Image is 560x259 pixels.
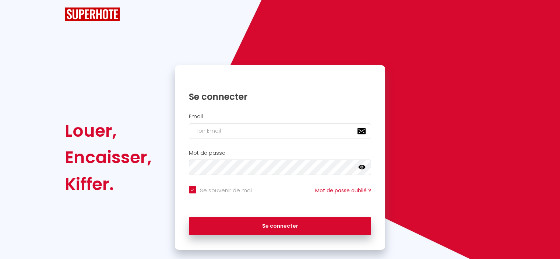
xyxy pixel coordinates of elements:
div: Louer, [65,118,152,144]
h2: Mot de passe [189,150,371,156]
div: Encaisser, [65,144,152,171]
a: Mot de passe oublié ? [315,187,371,194]
h2: Email [189,113,371,120]
input: Ton Email [189,123,371,139]
img: SuperHote logo [65,7,120,21]
button: Se connecter [189,217,371,235]
h1: Se connecter [189,91,371,102]
div: Kiffer. [65,171,152,197]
